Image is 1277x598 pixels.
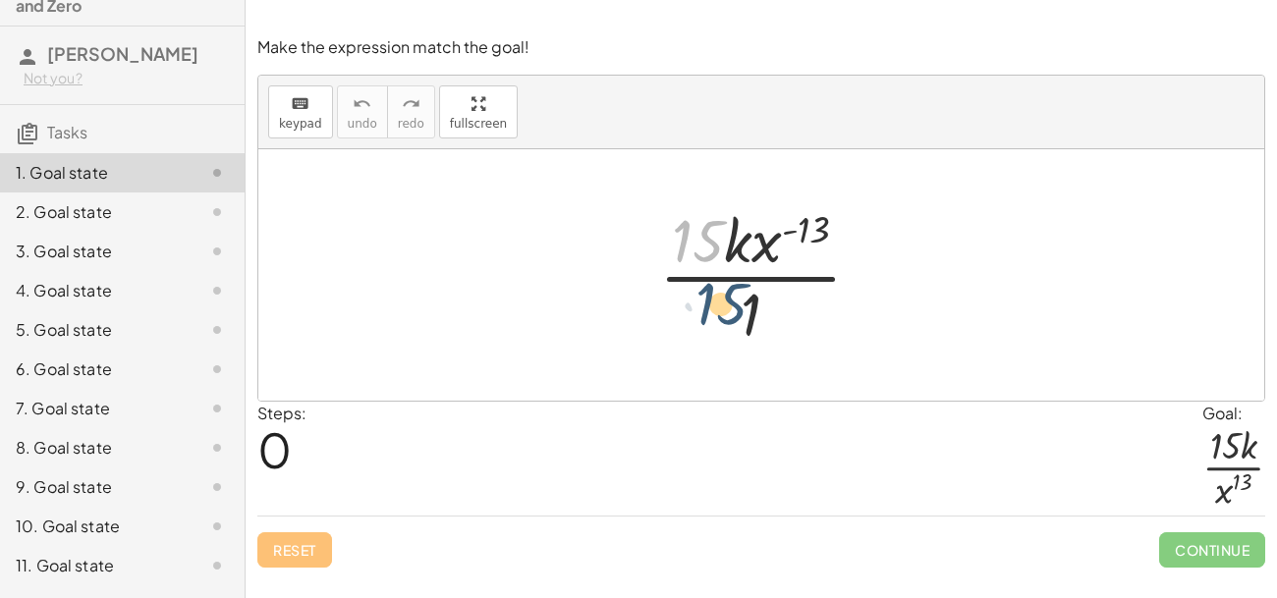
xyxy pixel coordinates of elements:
[24,69,229,88] div: Not you?
[47,42,198,65] span: [PERSON_NAME]
[16,200,174,224] div: 2. Goal state
[398,117,424,131] span: redo
[205,161,229,185] i: Task not started.
[205,318,229,342] i: Task not started.
[16,397,174,420] div: 7. Goal state
[16,554,174,577] div: 11. Goal state
[16,475,174,499] div: 9. Goal state
[16,436,174,460] div: 8. Goal state
[257,403,306,423] label: Steps:
[402,92,420,116] i: redo
[348,117,377,131] span: undo
[205,200,229,224] i: Task not started.
[1202,402,1265,425] div: Goal:
[16,515,174,538] div: 10. Goal state
[205,554,229,577] i: Task not started.
[205,397,229,420] i: Task not started.
[16,318,174,342] div: 5. Goal state
[353,92,371,116] i: undo
[439,85,518,138] button: fullscreen
[450,117,507,131] span: fullscreen
[257,419,292,479] span: 0
[268,85,333,138] button: keyboardkeypad
[205,279,229,302] i: Task not started.
[205,475,229,499] i: Task not started.
[16,279,174,302] div: 4. Goal state
[387,85,435,138] button: redoredo
[205,357,229,381] i: Task not started.
[337,85,388,138] button: undoundo
[47,122,87,142] span: Tasks
[279,117,322,131] span: keypad
[205,436,229,460] i: Task not started.
[205,240,229,263] i: Task not started.
[16,357,174,381] div: 6. Goal state
[291,92,309,116] i: keyboard
[257,36,1265,59] p: Make the expression match the goal!
[205,515,229,538] i: Task not started.
[16,161,174,185] div: 1. Goal state
[16,240,174,263] div: 3. Goal state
